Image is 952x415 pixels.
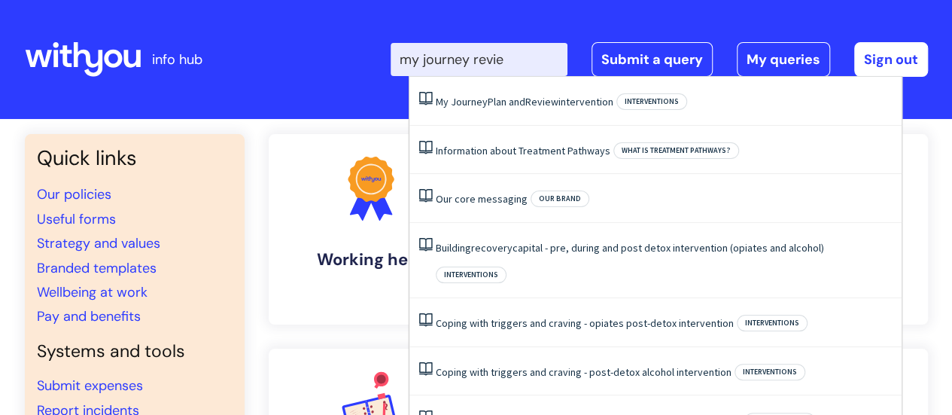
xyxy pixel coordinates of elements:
[37,307,141,325] a: Pay and benefits
[37,377,143,395] a: Submit expenses
[37,185,111,203] a: Our policies
[525,95,558,108] span: Review
[436,316,734,330] a: Coping with triggers and craving - opiates post-detox intervention
[37,283,148,301] a: Wellbeing at work
[737,42,830,77] a: My queries
[37,259,157,277] a: Branded templates
[436,267,506,283] span: Interventions
[613,142,739,159] span: What is Treatment Pathways?
[436,192,528,206] a: Our core messaging
[737,315,808,331] span: Interventions
[735,364,805,380] span: Interventions
[616,93,687,110] span: Interventions
[854,42,928,77] a: Sign out
[436,95,613,108] a: My JourneyPlan andReviewintervention
[592,42,713,77] a: Submit a query
[37,146,233,170] h3: Quick links
[436,144,610,157] a: Information about Treatment Pathways
[37,210,116,228] a: Useful forms
[436,365,731,379] a: Coping with triggers and craving - post-detox alcohol intervention
[451,95,488,108] span: Journey
[37,234,160,252] a: Strategy and values
[37,341,233,362] h4: Systems and tools
[281,250,461,270] h4: Working here
[531,191,589,207] span: Our brand
[471,241,512,255] span: recovery
[436,95,449,108] span: My
[391,43,567,76] input: Search
[269,134,473,325] a: Working here
[152,47,202,72] p: info hub
[436,241,824,255] a: Buildingrecoverycapital - pre, during and post detox intervention (opiates and alcohol)
[391,42,928,77] div: | -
